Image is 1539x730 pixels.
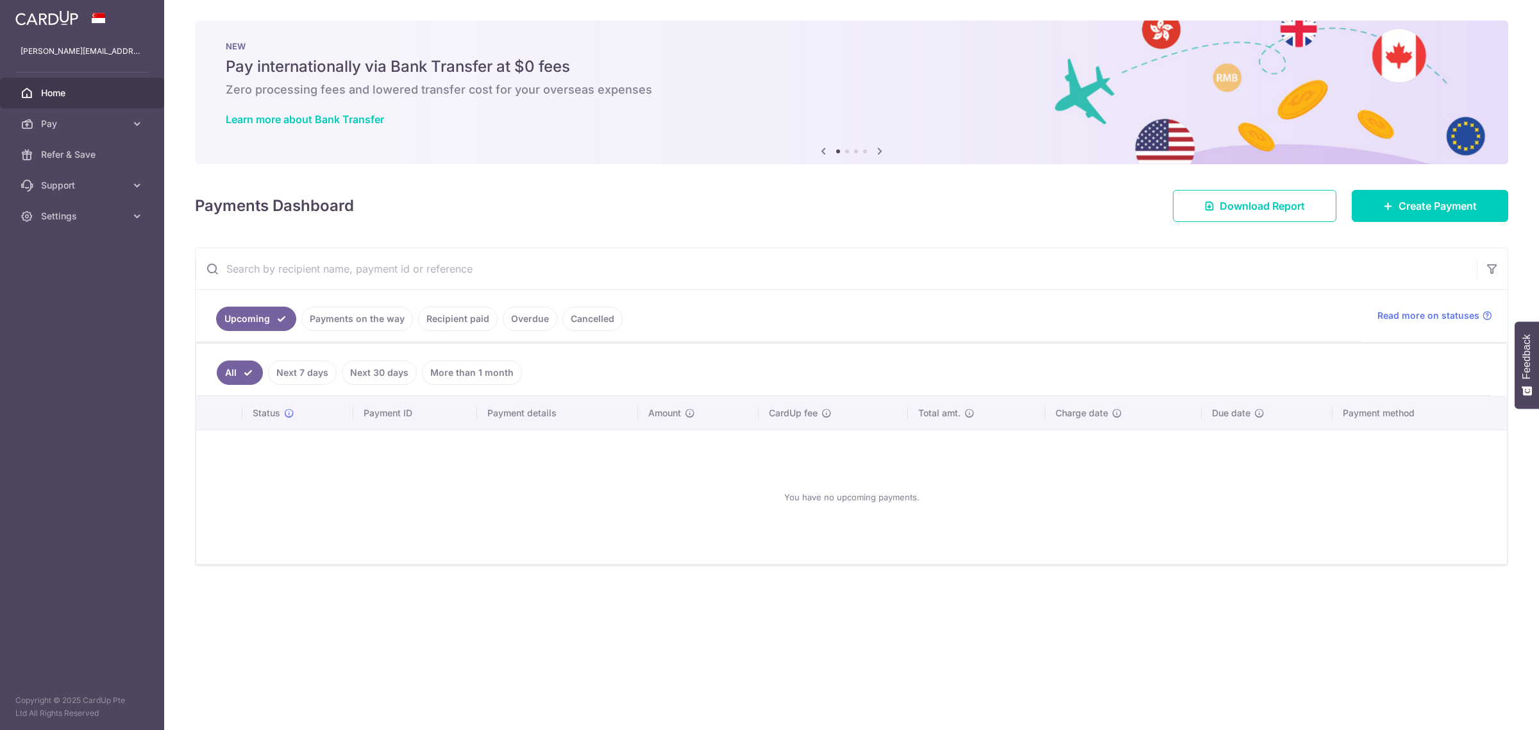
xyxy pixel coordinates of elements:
[1377,309,1479,322] span: Read more on statuses
[1055,407,1108,420] span: Charge date
[21,45,144,58] p: [PERSON_NAME][EMAIL_ADDRESS][DOMAIN_NAME]
[41,87,126,99] span: Home
[918,407,961,420] span: Total amt.
[41,148,126,161] span: Refer & Save
[226,41,1477,51] p: NEW
[1333,396,1507,430] th: Payment method
[418,307,498,331] a: Recipient paid
[562,307,623,331] a: Cancelled
[41,210,126,223] span: Settings
[648,407,681,420] span: Amount
[195,21,1508,164] img: Bank transfer banner
[1521,334,1533,379] span: Feedback
[196,248,1477,289] input: Search by recipient name, payment id or reference
[268,361,337,385] a: Next 7 days
[226,56,1477,77] h5: Pay internationally via Bank Transfer at $0 fees
[342,361,417,385] a: Next 30 days
[769,407,818,420] span: CardUp fee
[301,307,413,331] a: Payments on the way
[226,82,1477,98] h6: Zero processing fees and lowered transfer cost for your overseas expenses
[353,396,477,430] th: Payment ID
[1457,692,1526,724] iframe: Opens a widget where you can find more information
[217,361,263,385] a: All
[1352,190,1508,222] a: Create Payment
[195,194,354,217] h4: Payments Dashboard
[1220,198,1305,214] span: Download Report
[1212,407,1250,420] span: Due date
[212,441,1492,554] div: You have no upcoming payments.
[226,113,384,126] a: Learn more about Bank Transfer
[41,179,126,192] span: Support
[216,307,296,331] a: Upcoming
[1173,190,1336,222] a: Download Report
[1399,198,1477,214] span: Create Payment
[477,396,638,430] th: Payment details
[253,407,280,420] span: Status
[422,361,522,385] a: More than 1 month
[503,307,557,331] a: Overdue
[1515,321,1539,409] button: Feedback - Show survey
[15,10,78,26] img: CardUp
[41,117,126,130] span: Pay
[1377,309,1492,322] a: Read more on statuses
